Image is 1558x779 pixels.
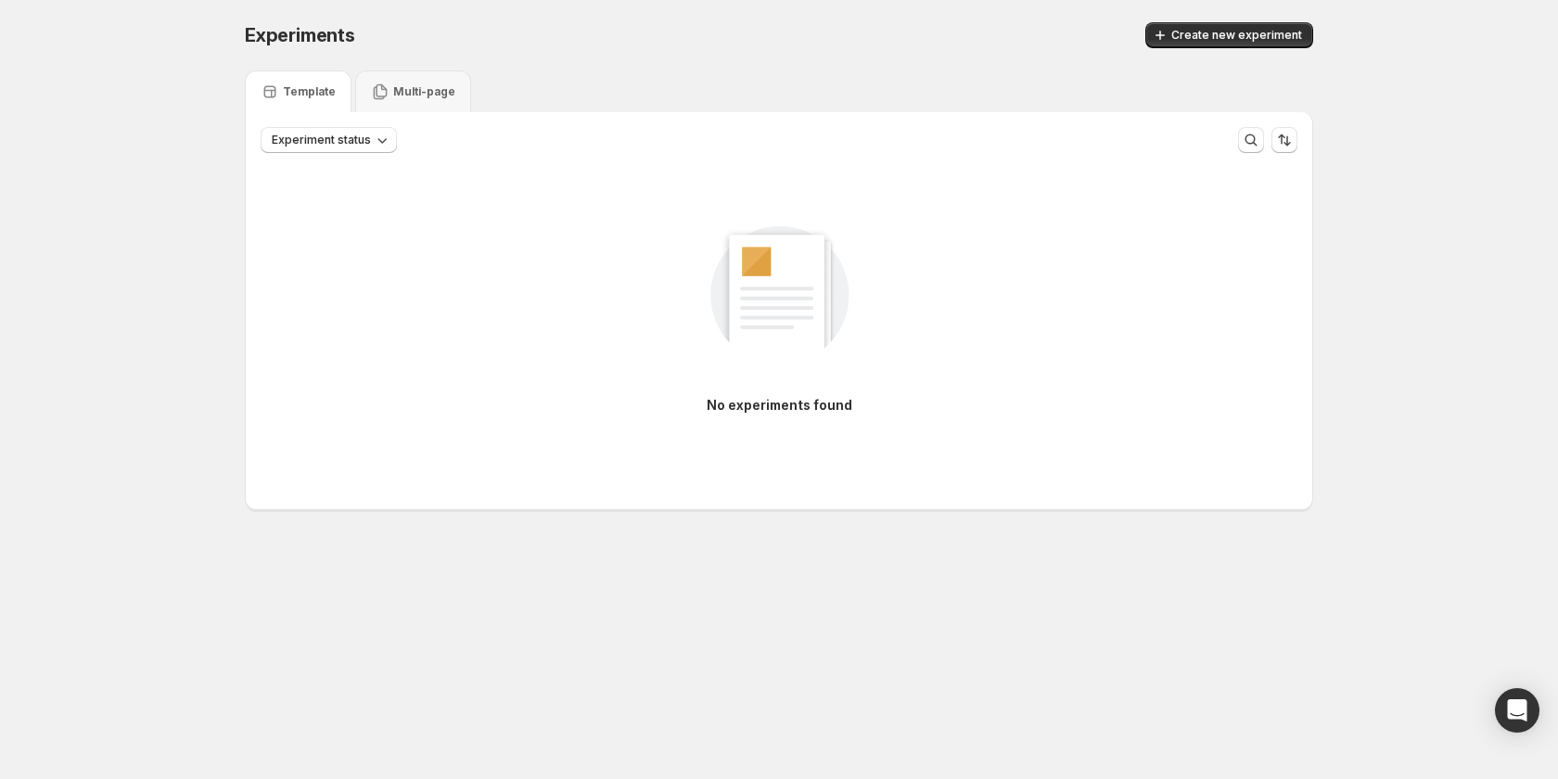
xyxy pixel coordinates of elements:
button: Create new experiment [1145,22,1313,48]
p: Template [283,84,336,99]
span: Experiment status [272,133,371,147]
button: Sort the results [1271,127,1297,153]
span: Create new experiment [1171,28,1302,43]
button: Experiment status [261,127,397,153]
p: No experiments found [707,396,852,415]
span: Experiments [245,24,355,46]
p: Multi-page [393,84,455,99]
div: Open Intercom Messenger [1495,688,1539,733]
